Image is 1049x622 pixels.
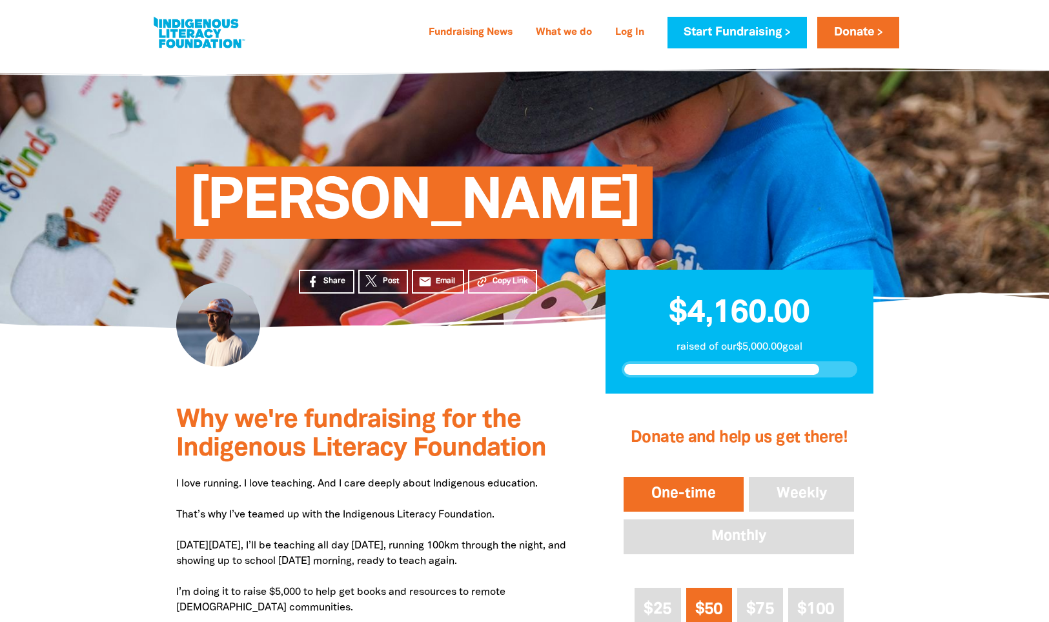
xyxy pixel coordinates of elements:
[621,517,857,557] button: Monthly
[669,299,810,328] span: $4,160.00
[176,408,546,461] span: Why we're fundraising for the Indigenous Literacy Foundation
[621,412,857,464] h2: Donate and help us get there!
[299,270,354,294] a: Share
[468,270,537,294] button: Copy Link
[621,474,746,514] button: One-time
[746,474,857,514] button: Weekly
[695,602,723,617] span: $50
[622,339,857,355] p: raised of our $5,000.00 goal
[421,23,520,43] a: Fundraising News
[644,602,671,617] span: $25
[746,602,774,617] span: $75
[383,276,399,287] span: Post
[667,17,807,48] a: Start Fundraising
[528,23,600,43] a: What we do
[817,17,899,48] a: Donate
[797,602,834,617] span: $100
[189,176,640,239] span: [PERSON_NAME]
[418,275,432,288] i: email
[493,276,528,287] span: Copy Link
[607,23,652,43] a: Log In
[323,276,345,287] span: Share
[412,270,465,294] a: emailEmail
[436,276,455,287] span: Email
[358,270,408,294] a: Post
